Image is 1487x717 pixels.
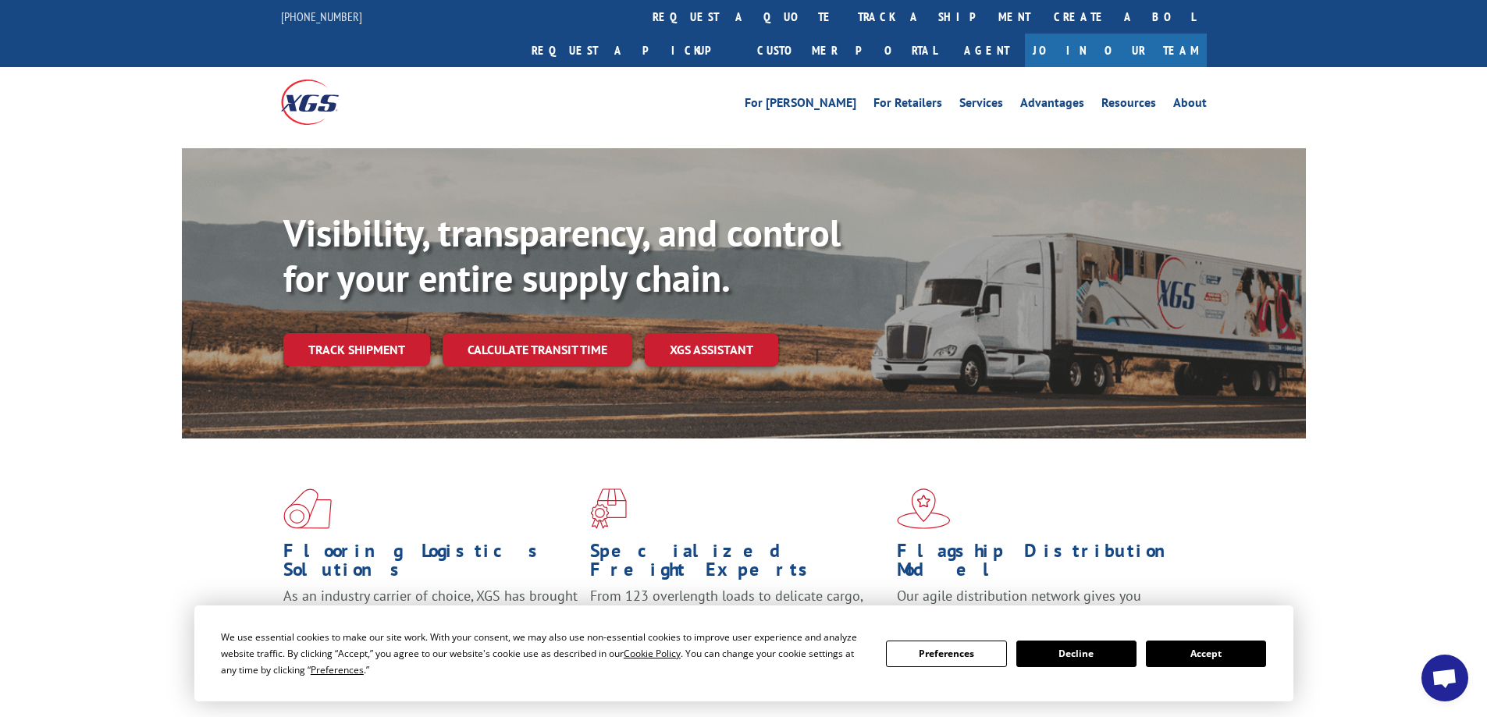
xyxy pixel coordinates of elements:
[311,663,364,676] span: Preferences
[283,541,578,587] h1: Flooring Logistics Solutions
[959,97,1003,114] a: Services
[897,488,951,529] img: xgs-icon-flagship-distribution-model-red
[221,629,867,678] div: We use essential cookies to make our site work. With your consent, we may also use non-essential ...
[645,333,778,367] a: XGS ASSISTANT
[873,97,942,114] a: For Retailers
[624,647,681,660] span: Cookie Policy
[1101,97,1156,114] a: Resources
[281,9,362,24] a: [PHONE_NUMBER]
[283,488,332,529] img: xgs-icon-total-supply-chain-intelligence-red
[897,587,1184,623] span: Our agile distribution network gives you nationwide inventory management on demand.
[886,641,1006,667] button: Preferences
[745,97,856,114] a: For [PERSON_NAME]
[948,34,1025,67] a: Agent
[897,541,1192,587] h1: Flagship Distribution Model
[745,34,948,67] a: Customer Portal
[1421,655,1468,701] a: Open chat
[283,333,430,366] a: Track shipment
[590,488,627,529] img: xgs-icon-focused-on-flooring-red
[1173,97,1207,114] a: About
[1025,34,1207,67] a: Join Our Team
[520,34,745,67] a: Request a pickup
[590,541,885,587] h1: Specialized Freight Experts
[1020,97,1084,114] a: Advantages
[590,587,885,656] p: From 123 overlength loads to delicate cargo, our experienced staff knows the best way to move you...
[1146,641,1266,667] button: Accept
[1016,641,1137,667] button: Decline
[443,333,632,367] a: Calculate transit time
[194,605,1293,701] div: Cookie Consent Prompt
[283,587,578,642] span: As an industry carrier of choice, XGS has brought innovation and dedication to flooring logistics...
[283,208,841,302] b: Visibility, transparency, and control for your entire supply chain.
